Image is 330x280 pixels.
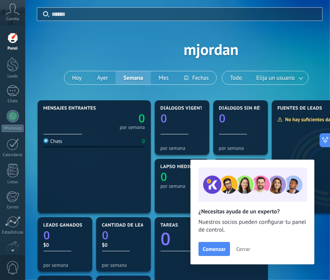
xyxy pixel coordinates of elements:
[2,74,24,79] div: Leads
[203,246,226,252] span: Comenzar
[161,106,209,111] span: Diálogos vigentes
[255,73,296,83] span: Elija un usuario
[43,262,86,268] div: por semana
[2,46,24,51] div: Panel
[102,223,171,228] span: Cantidad de leads activos
[2,205,24,210] div: Correo
[219,106,274,111] span: Diálogos sin réplica
[90,71,116,84] button: Ayer
[2,125,24,132] div: WhatsApp
[222,71,250,84] button: Todo
[43,138,48,143] img: Chats
[6,17,19,22] span: Cuenta
[250,71,308,84] button: Elija un usuario
[176,71,216,84] button: Fechas
[102,228,109,243] text: 0
[43,228,86,243] a: 0
[43,242,86,248] div: $0
[142,138,145,144] div: 0
[161,227,262,251] a: 0
[161,223,178,228] span: Tareas
[219,145,262,151] div: por semana
[236,246,250,252] span: Cerrar
[2,230,24,235] div: Estadísticas
[2,180,24,185] div: Listas
[161,183,204,189] div: por semana
[94,111,145,126] a: 0
[199,242,230,256] button: Comenzar
[161,111,167,126] text: 0
[43,106,96,111] span: Mensajes entrantes
[102,242,145,248] div: $0
[43,138,62,144] div: Chats
[102,262,145,268] div: por semana
[199,218,306,234] span: Nuestros socios pueden configurar tu panel de control.
[161,169,167,184] text: 0
[278,106,323,111] span: Fuentes de leads
[43,228,50,243] text: 0
[43,223,83,228] span: Leads ganados
[161,145,204,151] div: por semana
[2,99,24,104] div: Chats
[199,208,306,215] h2: ¿Necesitas ayuda de un experto?
[116,71,151,84] button: Semana
[219,111,226,126] text: 0
[102,228,145,243] a: 0
[161,164,222,170] span: Lapso medio de réplica
[2,153,24,158] div: Calendario
[120,125,145,129] div: por semana
[233,243,254,255] button: Cerrar
[138,111,145,126] text: 0
[64,71,90,84] button: Hoy
[161,227,171,251] text: 0
[151,71,176,84] button: Mes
